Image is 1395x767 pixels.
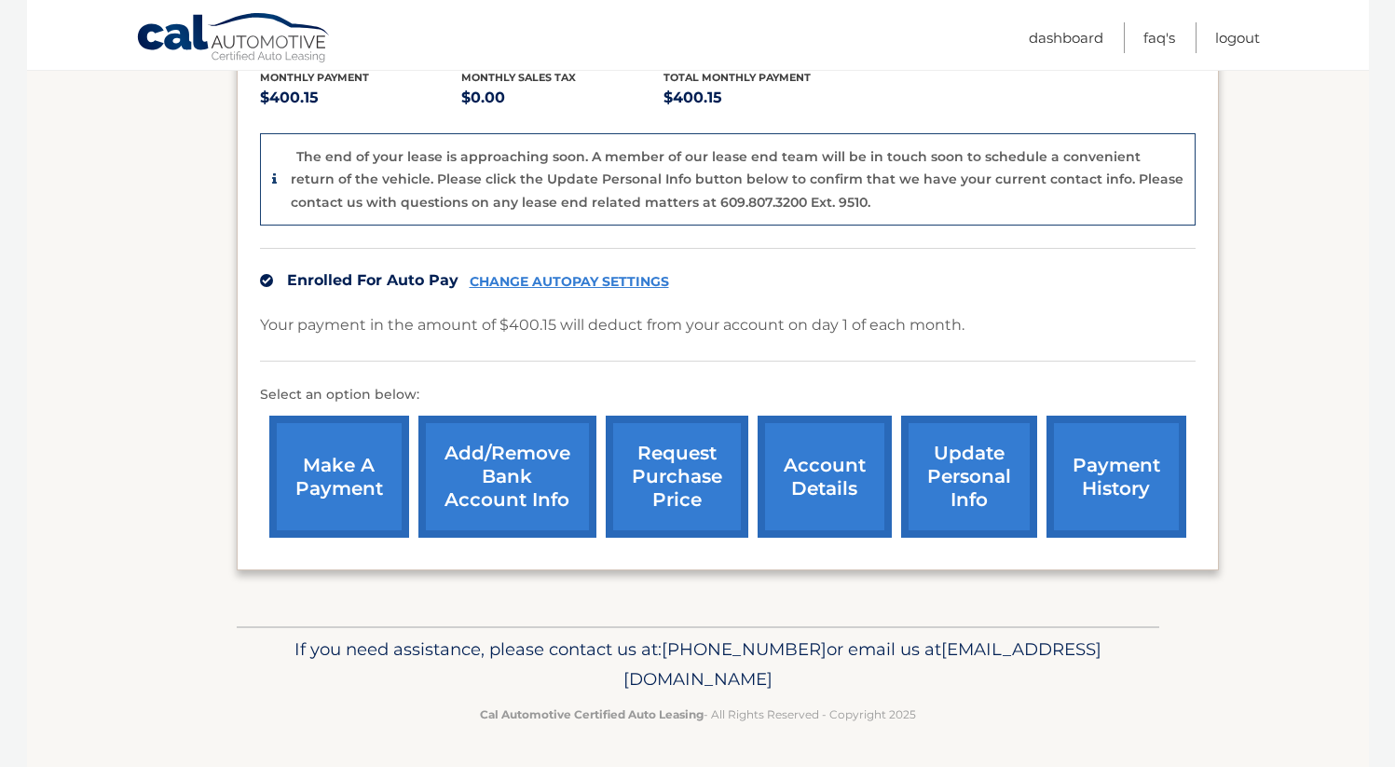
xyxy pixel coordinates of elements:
a: Add/Remove bank account info [418,416,596,538]
a: Dashboard [1029,22,1103,53]
a: Cal Automotive [136,12,332,66]
p: If you need assistance, please contact us at: or email us at [249,635,1147,694]
span: Monthly sales Tax [461,71,576,84]
a: account details [758,416,892,538]
a: FAQ's [1143,22,1175,53]
a: Logout [1215,22,1260,53]
img: check.svg [260,274,273,287]
span: [PHONE_NUMBER] [662,638,827,660]
p: Your payment in the amount of $400.15 will deduct from your account on day 1 of each month. [260,312,964,338]
p: $400.15 [260,85,462,111]
a: update personal info [901,416,1037,538]
p: The end of your lease is approaching soon. A member of our lease end team will be in touch soon t... [291,148,1183,211]
a: request purchase price [606,416,748,538]
p: - All Rights Reserved - Copyright 2025 [249,705,1147,724]
span: Enrolled For Auto Pay [287,271,458,289]
a: payment history [1046,416,1186,538]
p: $400.15 [663,85,866,111]
strong: Cal Automotive Certified Auto Leasing [480,707,704,721]
span: Monthly Payment [260,71,369,84]
p: $0.00 [461,85,663,111]
span: Total Monthly Payment [663,71,811,84]
p: Select an option below: [260,384,1196,406]
a: CHANGE AUTOPAY SETTINGS [470,274,669,290]
a: make a payment [269,416,409,538]
span: [EMAIL_ADDRESS][DOMAIN_NAME] [623,638,1101,690]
